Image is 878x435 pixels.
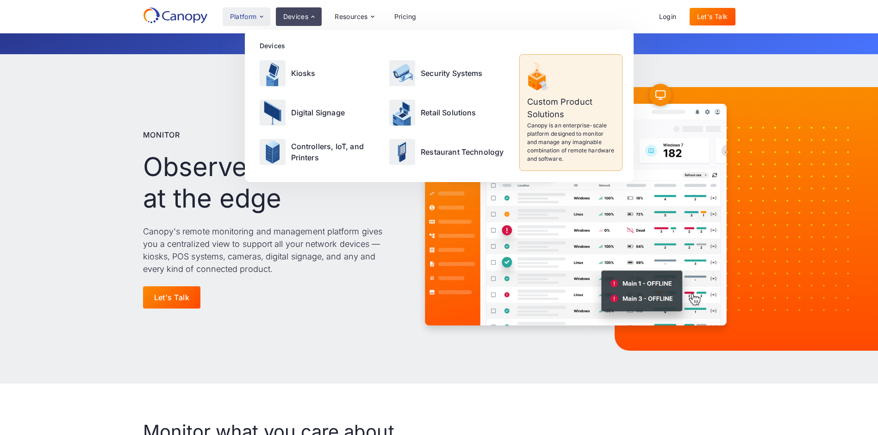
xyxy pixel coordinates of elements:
[421,107,476,118] p: Retail Solutions
[386,94,514,131] a: Retail Solutions
[335,13,368,20] div: Resources
[527,95,615,120] p: Custom Product Solutions
[245,30,634,182] nav: Devices
[421,146,504,158] p: Restaurant Technology
[143,129,181,140] p: Monitor
[690,8,735,25] a: Let's Talk
[327,7,381,26] div: Resources
[527,121,615,163] p: Canopy is an enterprise-scale platform designed to monitor and manage any imaginable combination ...
[291,68,316,79] p: Kiosks
[223,7,270,26] div: Platform
[143,151,398,214] h1: Observe everything at the edge
[143,225,398,275] p: Canopy's remote monitoring and management platform gives you a centralized view to support all yo...
[519,54,623,171] a: Custom Product SolutionsCanopy is an enterprise-scale platform designed to monitor and manage any...
[143,286,201,309] a: Let's Talk
[387,8,424,25] a: Pricing
[283,13,309,20] div: Devices
[386,133,514,171] a: Restaurant Technology
[256,54,384,92] a: Kiosks
[652,8,684,25] a: Login
[256,133,384,171] a: Controllers, IoT, and Printers
[386,54,514,92] a: Security Systems
[212,39,666,49] p: Get
[291,141,380,163] p: Controllers, IoT, and Printers
[260,41,623,50] div: Devices
[256,94,384,131] a: Digital Signage
[421,68,483,79] p: Security Systems
[276,7,322,26] div: Devices
[230,13,257,20] div: Platform
[291,107,345,118] p: Digital Signage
